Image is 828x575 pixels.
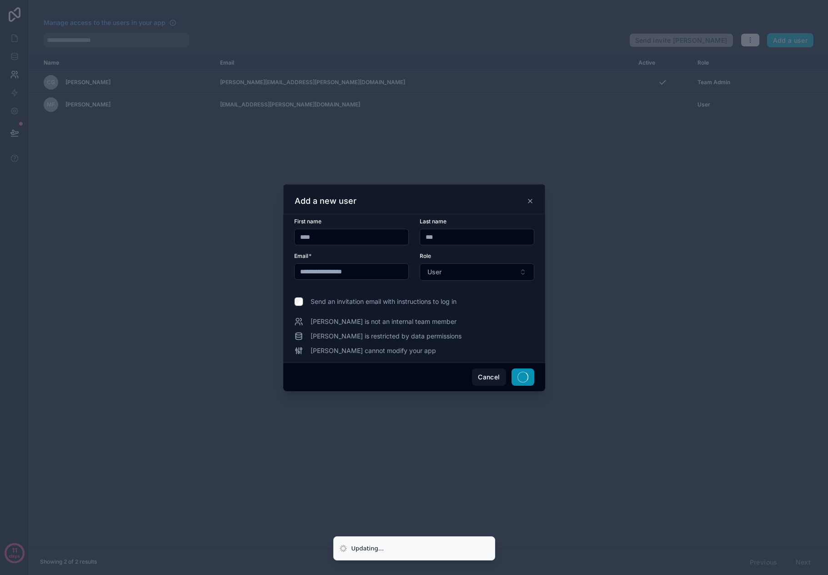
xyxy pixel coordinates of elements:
[294,252,308,259] span: Email
[472,368,506,386] button: Cancel
[427,267,442,277] span: User
[294,297,303,306] input: Send an invitation email with instructions to log in
[311,297,457,306] span: Send an invitation email with instructions to log in
[420,252,431,259] span: Role
[295,196,356,207] h3: Add a new user
[311,346,436,355] span: [PERSON_NAME] cannot modify your app
[351,544,384,553] div: Updating...
[420,263,534,281] button: Select Button
[311,332,462,341] span: [PERSON_NAME] is restricted by data permissions
[420,218,447,225] span: Last name
[294,218,321,225] span: First name
[311,317,457,326] span: [PERSON_NAME] is not an internal team member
